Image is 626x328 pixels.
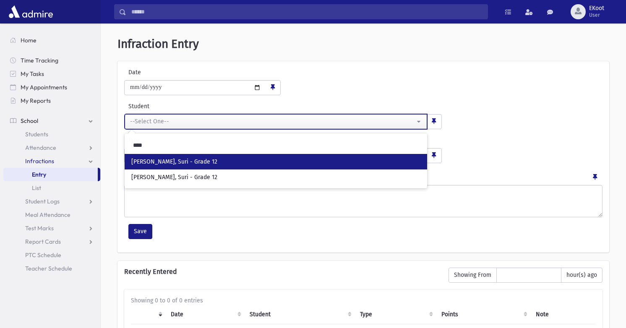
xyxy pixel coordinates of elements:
a: Report Cards [3,235,100,248]
span: My Tasks [21,70,44,78]
a: My Appointments [3,81,100,94]
span: Infraction Entry [117,37,199,51]
a: My Tasks [3,67,100,81]
span: EKoot [589,5,604,12]
label: Note [124,170,137,182]
span: List [32,184,41,192]
div: --Select One-- [130,117,415,126]
label: Date [124,68,176,77]
a: Attendance [3,141,100,154]
th: Points: activate to sort column ascending [436,305,531,324]
a: Student Logs [3,195,100,208]
img: AdmirePro [7,3,55,20]
label: Student [124,102,336,111]
span: School [21,117,38,125]
input: Search [126,4,488,19]
span: hour(s) ago [561,268,603,283]
h6: Recently Entered [124,268,440,276]
span: Time Tracking [21,57,58,64]
input: Search [128,138,424,152]
span: Report Cards [25,238,61,245]
a: Infractions [3,154,100,168]
span: Infractions [25,157,54,165]
a: Test Marks [3,221,100,235]
span: Entry [32,171,46,178]
span: Showing From [449,268,497,283]
button: Save [128,224,152,239]
th: Note [531,305,596,324]
span: Test Marks [25,224,54,232]
a: My Reports [3,94,100,107]
div: Showing 0 to 0 of 0 entries [131,296,596,305]
span: Student Logs [25,198,60,205]
a: Time Tracking [3,54,100,67]
span: Meal Attendance [25,211,70,219]
span: Attendance [25,144,56,151]
a: Entry [3,168,98,181]
span: User [589,12,604,18]
a: List [3,181,100,195]
button: --Select One-- [125,114,427,129]
th: Type: activate to sort column ascending [355,305,436,324]
th: Student: activate to sort column ascending [245,305,355,324]
span: [PERSON_NAME], Suri - Grade 12 [131,173,217,182]
a: PTC Schedule [3,248,100,262]
a: Home [3,34,100,47]
span: My Reports [21,97,51,104]
span: PTC Schedule [25,251,61,259]
a: Teacher Schedule [3,262,100,275]
span: Teacher Schedule [25,265,72,272]
span: Students [25,130,48,138]
label: Type [124,136,283,145]
a: Students [3,128,100,141]
a: Meal Attendance [3,208,100,221]
span: My Appointments [21,83,67,91]
span: Home [21,36,37,44]
span: [PERSON_NAME], Suri - Grade 12 [131,158,217,166]
th: Date: activate to sort column ascending [166,305,245,324]
a: School [3,114,100,128]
